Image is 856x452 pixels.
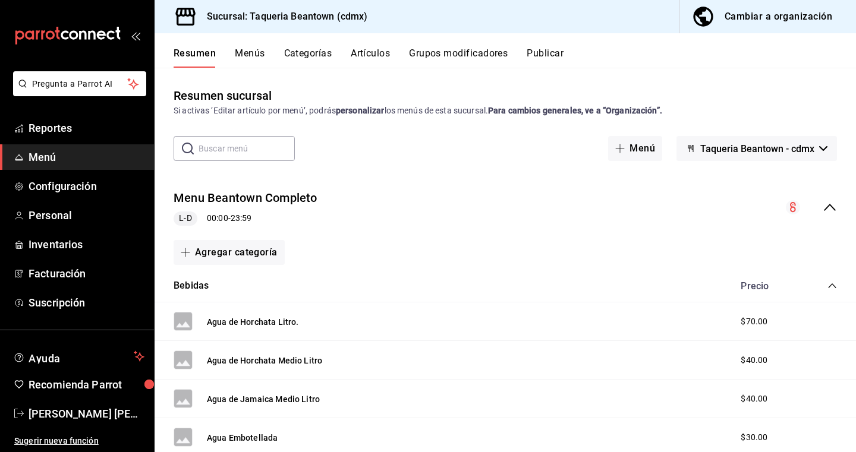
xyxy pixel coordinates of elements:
button: Menu Beantown Completo [174,189,317,207]
span: Facturación [29,265,144,282]
button: Taqueria Beantown - cdmx [676,136,837,161]
div: navigation tabs [174,48,856,68]
span: Taqueria Beantown - cdmx [700,143,814,154]
span: Inventarios [29,236,144,252]
span: Menú [29,149,144,165]
div: collapse-menu-row [155,180,856,235]
span: Pregunta a Parrot AI [32,78,128,90]
button: Menú [608,136,662,161]
span: Reportes [29,120,144,136]
span: Recomienda Parrot [29,377,144,393]
button: Grupos modificadores [409,48,508,68]
button: Agua Embotellada [207,432,278,444]
span: Ayuda [29,349,129,364]
button: Agua de Horchata Litro. [207,316,298,328]
span: Sugerir nueva función [14,435,144,447]
strong: Para cambios generales, ve a “Organización”. [488,106,662,115]
strong: personalizar [336,106,385,115]
button: Categorías [284,48,332,68]
div: Si activas ‘Editar artículo por menú’, podrás los menús de esta sucursal. [174,105,837,117]
button: Pregunta a Parrot AI [13,71,146,96]
h3: Sucursal: Taqueria Beantown (cdmx) [197,10,367,24]
button: Menús [235,48,265,68]
button: Resumen [174,48,216,68]
button: open_drawer_menu [131,31,140,40]
button: Agregar categoría [174,240,285,265]
span: Suscripción [29,295,144,311]
span: $40.00 [741,354,767,366]
button: Bebidas [174,279,209,293]
button: Agua de Horchata Medio Litro [207,355,322,366]
button: Agua de Jamaica Medio Litro [207,393,320,405]
span: $70.00 [741,315,767,328]
span: L-D [174,212,196,225]
div: Resumen sucursal [174,87,272,105]
div: Precio [729,280,805,292]
span: [PERSON_NAME] [PERSON_NAME] [29,406,144,422]
span: Personal [29,207,144,223]
span: $40.00 [741,393,767,405]
input: Buscar menú [199,137,295,160]
span: $30.00 [741,431,767,444]
button: Publicar [527,48,564,68]
a: Pregunta a Parrot AI [8,86,146,99]
div: Cambiar a organización [725,8,832,25]
button: Artículos [351,48,390,68]
div: 00:00 - 23:59 [174,211,317,226]
button: collapse-category-row [827,281,837,290]
span: Configuración [29,178,144,194]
